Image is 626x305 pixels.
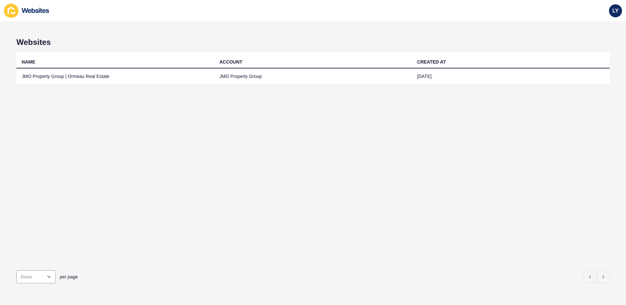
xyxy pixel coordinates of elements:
[22,59,35,65] div: NAME
[16,270,56,283] div: open menu
[214,68,412,85] td: JMO Property Group
[412,68,610,85] td: [DATE]
[417,59,446,65] div: CREATED AT
[16,38,610,47] h1: Websites
[613,8,619,14] span: LY
[16,68,214,85] td: JMO Property Group | Ormeau Real Estate
[60,274,78,280] span: per page
[219,59,242,65] div: ACCOUNT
